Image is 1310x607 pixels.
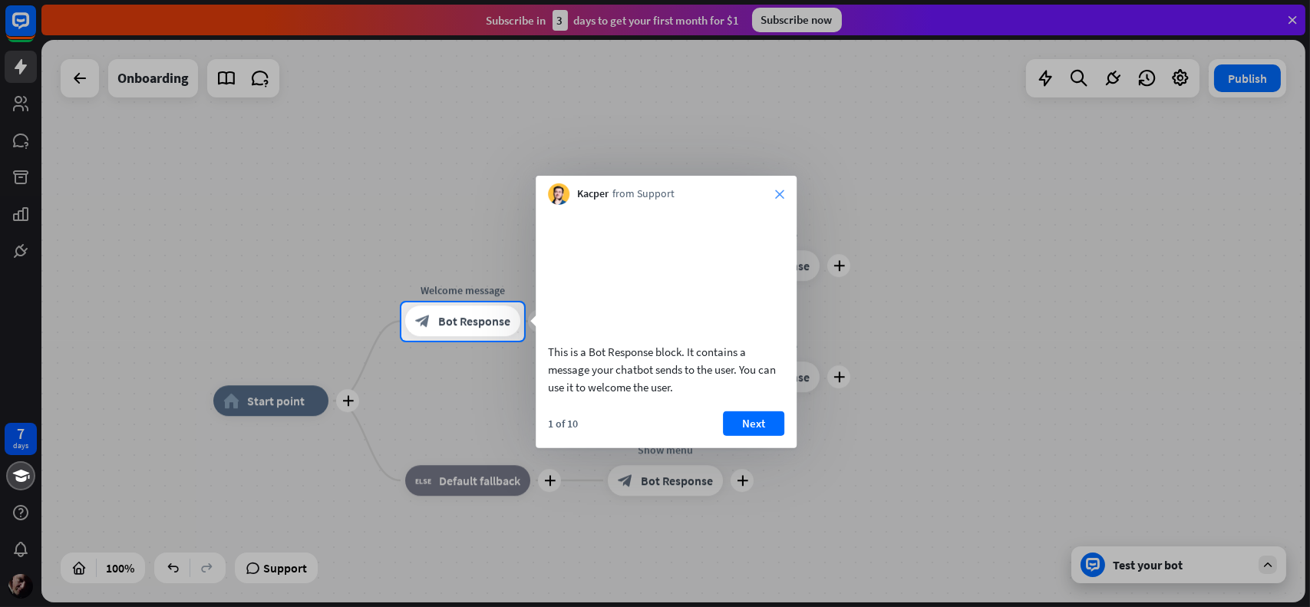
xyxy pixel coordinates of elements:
div: 1 of 10 [548,416,578,430]
button: Open LiveChat chat widget [12,6,58,52]
i: close [775,190,784,199]
button: Next [723,411,784,435]
span: Bot Response [438,314,510,329]
span: Kacper [577,186,609,202]
span: from Support [612,186,675,202]
div: This is a Bot Response block. It contains a message your chatbot sends to the user. You can use i... [548,342,784,395]
i: block_bot_response [415,314,431,329]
